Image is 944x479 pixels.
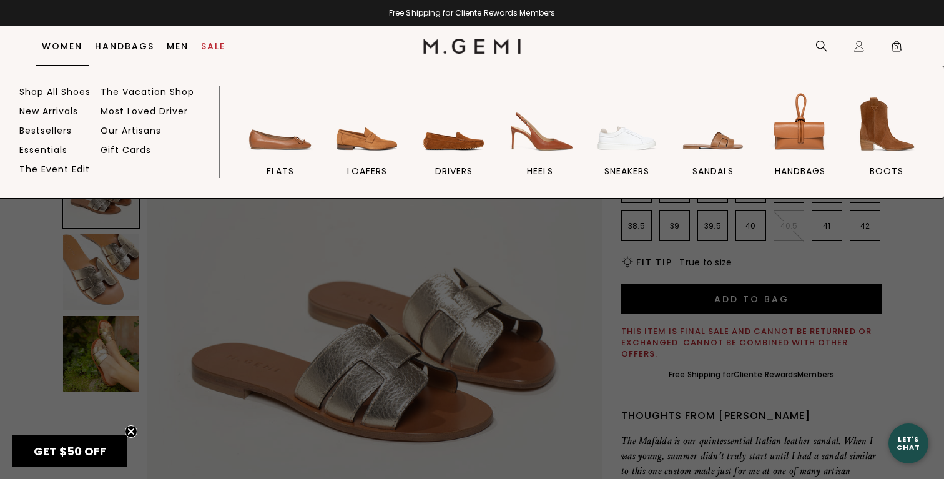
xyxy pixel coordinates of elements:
div: GET $50 OFFClose teaser [12,435,127,467]
a: flats [242,89,319,198]
span: BOOTS [870,165,903,177]
span: sneakers [604,165,649,177]
span: sandals [692,165,734,177]
img: sandals [678,89,748,159]
a: handbags [762,89,838,198]
a: Women [42,41,82,51]
a: The Vacation Shop [101,86,194,97]
span: flats [267,165,294,177]
div: Let's Chat [888,435,928,451]
a: Gift Cards [101,144,151,156]
a: Most Loved Driver [101,106,188,117]
a: heels [502,89,579,198]
a: Handbags [95,41,154,51]
span: GET $50 OFF [34,443,106,459]
a: Sale [201,41,225,51]
img: sneakers [592,89,662,159]
a: Bestsellers [19,125,72,136]
img: flats [245,89,315,159]
a: Essentials [19,144,67,156]
a: loafers [329,89,406,198]
img: heels [505,89,575,159]
span: loafers [347,165,387,177]
img: drivers [419,89,489,159]
a: Shop All Shoes [19,86,91,97]
a: sneakers [589,89,666,198]
span: drivers [435,165,473,177]
span: heels [527,165,553,177]
a: sandals [675,89,752,198]
img: BOOTS [852,89,922,159]
span: handbags [775,165,825,177]
a: New Arrivals [19,106,78,117]
img: loafers [332,89,402,159]
a: BOOTS [848,89,925,198]
img: M.Gemi [423,39,521,54]
a: Men [167,41,189,51]
a: drivers [415,89,492,198]
a: Our Artisans [101,125,161,136]
a: The Event Edit [19,164,90,175]
button: Close teaser [125,425,137,438]
span: 0 [890,42,903,55]
img: handbags [765,89,835,159]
